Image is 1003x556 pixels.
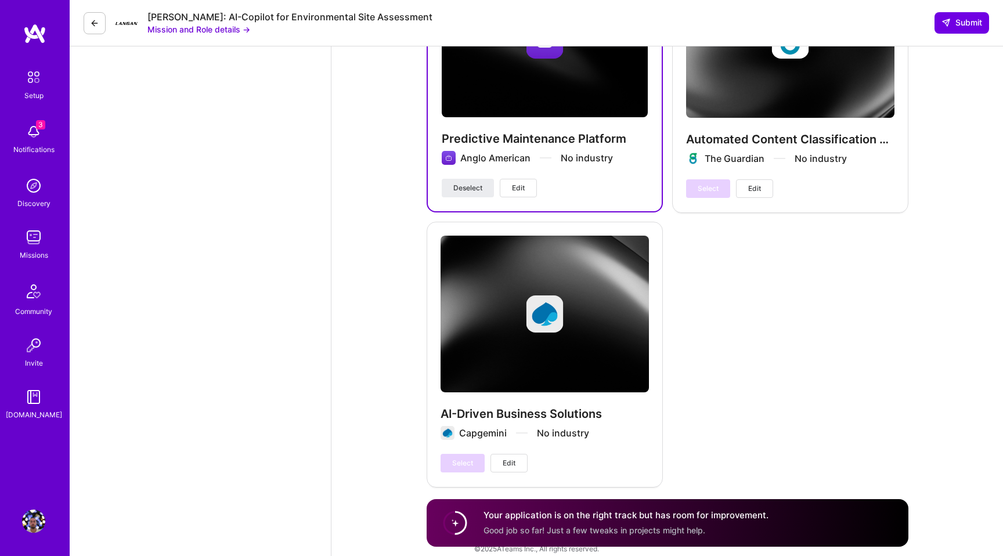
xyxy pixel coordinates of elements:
[22,226,45,249] img: teamwork
[748,183,761,194] span: Edit
[22,510,45,533] img: User Avatar
[22,385,45,409] img: guide book
[484,510,769,522] h4: Your application is on the right track but has room for improvement.
[24,89,44,102] div: Setup
[15,305,52,317] div: Community
[20,249,48,261] div: Missions
[90,19,99,28] i: icon LeftArrowDark
[22,120,45,143] img: bell
[147,23,250,35] button: Mission and Role details →
[442,131,648,146] h4: Predictive Maintenance Platform
[13,143,55,156] div: Notifications
[500,179,537,197] button: Edit
[503,458,515,468] span: Edit
[484,525,705,535] span: Good job so far! Just a few tweaks in projects might help.
[442,151,456,165] img: Company logo
[22,334,45,357] img: Invite
[442,179,494,197] button: Deselect
[941,17,982,28] span: Submit
[6,409,62,421] div: [DOMAIN_NAME]
[23,23,46,44] img: logo
[19,510,48,533] a: User Avatar
[36,120,45,129] span: 3
[21,65,46,89] img: setup
[935,12,989,33] button: Submit
[941,18,951,27] i: icon SendLight
[22,174,45,197] img: discovery
[736,179,773,198] button: Edit
[115,12,138,35] img: Company Logo
[490,454,528,472] button: Edit
[147,11,432,23] div: [PERSON_NAME]: AI-Copilot for Environmental Site Assessment
[17,197,50,210] div: Discovery
[20,277,48,305] img: Community
[25,357,43,369] div: Invite
[453,183,482,193] span: Deselect
[460,151,613,164] div: Anglo American No industry
[512,183,525,193] span: Edit
[540,157,551,158] img: divider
